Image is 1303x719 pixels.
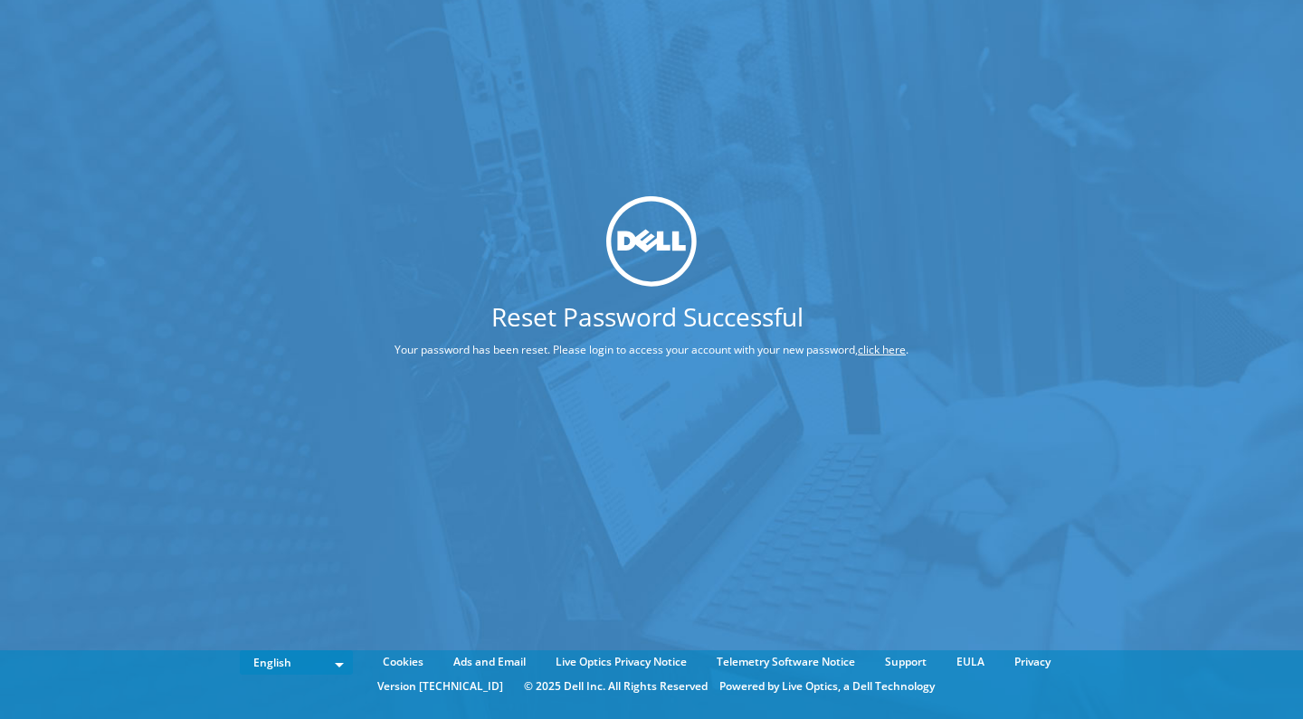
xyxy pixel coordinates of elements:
li: © 2025 Dell Inc. All Rights Reserved [515,676,717,696]
img: dell_svg_logo.svg [606,196,697,287]
a: Cookies [369,652,437,672]
h1: Reset Password Successful [327,304,967,329]
a: Support [871,652,940,672]
a: Ads and Email [440,652,539,672]
li: Version [TECHNICAL_ID] [368,676,512,696]
li: Powered by Live Optics, a Dell Technology [719,676,935,696]
a: click here [858,342,906,357]
a: EULA [943,652,998,672]
p: Your password has been reset. Please login to access your account with your new password, . [327,340,976,360]
a: Privacy [1001,652,1064,672]
a: Live Optics Privacy Notice [542,652,700,672]
a: Telemetry Software Notice [703,652,869,672]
